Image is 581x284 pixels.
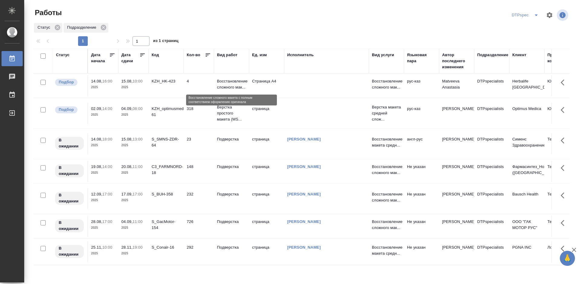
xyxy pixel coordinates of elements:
[133,219,143,224] p: 11:00
[54,164,84,178] div: Исполнитель назначен, приступать к работе пока рано
[59,245,80,257] p: В ожидании
[544,216,579,237] td: Технический
[91,112,115,118] p: 2025
[249,216,284,237] td: страница
[217,104,246,122] p: Верстка простого макета (MS...
[121,250,146,257] p: 2025
[152,219,181,231] div: S_GacMotor-154
[372,78,401,90] p: Восстановление сложного мак...
[184,241,214,263] td: 292
[54,106,84,114] div: Можно подбирать исполнителей
[474,75,509,96] td: DTPspecialists
[439,75,474,96] td: Matveeva Anastasia
[439,161,474,182] td: [PERSON_NAME]
[152,106,181,118] div: KZH_optimusmedica-61
[287,192,321,196] a: [PERSON_NAME]
[404,133,439,154] td: англ-рус
[184,103,214,124] td: 318
[59,107,74,113] p: Подбор
[91,170,115,176] p: 2025
[217,244,246,250] p: Подверстка
[121,192,133,196] p: 17.09,
[91,84,115,90] p: 2025
[34,23,62,33] div: Статус
[287,245,321,250] a: [PERSON_NAME]
[184,216,214,237] td: 726
[102,192,112,196] p: 17:00
[544,241,579,263] td: Локализация
[54,78,84,86] div: Можно подбирать исполнителей
[184,75,214,96] td: 4
[372,136,401,148] p: Восстановление макета средн...
[557,161,572,175] button: Здесь прячутся важные кнопки
[544,75,579,96] td: Юридический
[152,52,159,58] div: Код
[217,164,246,170] p: Подверстка
[91,225,115,231] p: 2025
[121,219,133,224] p: 04.09,
[217,219,246,225] p: Подверстка
[121,137,133,141] p: 15.08,
[439,216,474,237] td: [PERSON_NAME]
[474,161,509,182] td: DTPspecialists
[512,191,541,197] p: Bausch Health
[102,106,112,111] p: 14:00
[91,106,102,111] p: 02.09,
[252,52,267,58] div: Ед. изм
[102,137,112,141] p: 18:00
[91,142,115,148] p: 2025
[439,103,474,124] td: [PERSON_NAME]
[404,103,439,124] td: рус-каз
[91,164,102,169] p: 19.08,
[121,106,133,111] p: 04.09,
[249,133,284,154] td: страница
[121,84,146,90] p: 2025
[544,188,579,209] td: Технический
[59,220,80,232] p: В ожидании
[544,161,579,182] td: Технический
[372,219,401,231] p: Восстановление сложного мак...
[442,52,471,70] div: Автор последнего изменения
[404,216,439,237] td: Не указан
[133,245,143,250] p: 19:00
[557,133,572,148] button: Здесь прячутся важные кнопки
[547,52,576,64] div: Проектная команда
[474,241,509,263] td: DTPspecialists
[187,52,200,58] div: Кол-во
[477,52,508,58] div: Подразделение
[121,245,133,250] p: 28.11,
[439,241,474,263] td: [PERSON_NAME]
[217,136,246,142] p: Подверстка
[372,244,401,257] p: Восстановление макета средн...
[404,161,439,182] td: Не указан
[404,241,439,263] td: Не указан
[544,133,579,154] td: Технический
[512,244,541,250] p: PGNA INC
[102,219,112,224] p: 17:00
[152,164,181,176] div: C3_FARMNORD-18
[91,197,115,203] p: 2025
[372,52,394,58] div: Вид услуги
[133,164,143,169] p: 11:00
[474,133,509,154] td: DTPspecialists
[121,170,146,176] p: 2025
[217,52,238,58] div: Вид работ
[121,112,146,118] p: 2025
[510,10,542,20] div: split button
[512,52,526,58] div: Клиент
[152,78,181,84] div: KZH_HK-423
[512,164,541,176] p: Фармасинтез_Норд ([GEOGRAPHIC_DATA])
[249,241,284,263] td: страница
[133,106,143,111] p: 08:00
[404,188,439,209] td: Не указан
[562,252,573,265] span: 🙏
[59,137,80,149] p: В ожидании
[512,78,541,90] p: Herbalife [GEOGRAPHIC_DATA]
[133,137,143,141] p: 13:00
[404,75,439,96] td: рус-каз
[249,103,284,124] td: страница
[560,251,575,266] button: 🙏
[121,225,146,231] p: 2025
[287,52,314,58] div: Исполнитель
[54,244,84,259] div: Исполнитель назначен, приступать к работе пока рано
